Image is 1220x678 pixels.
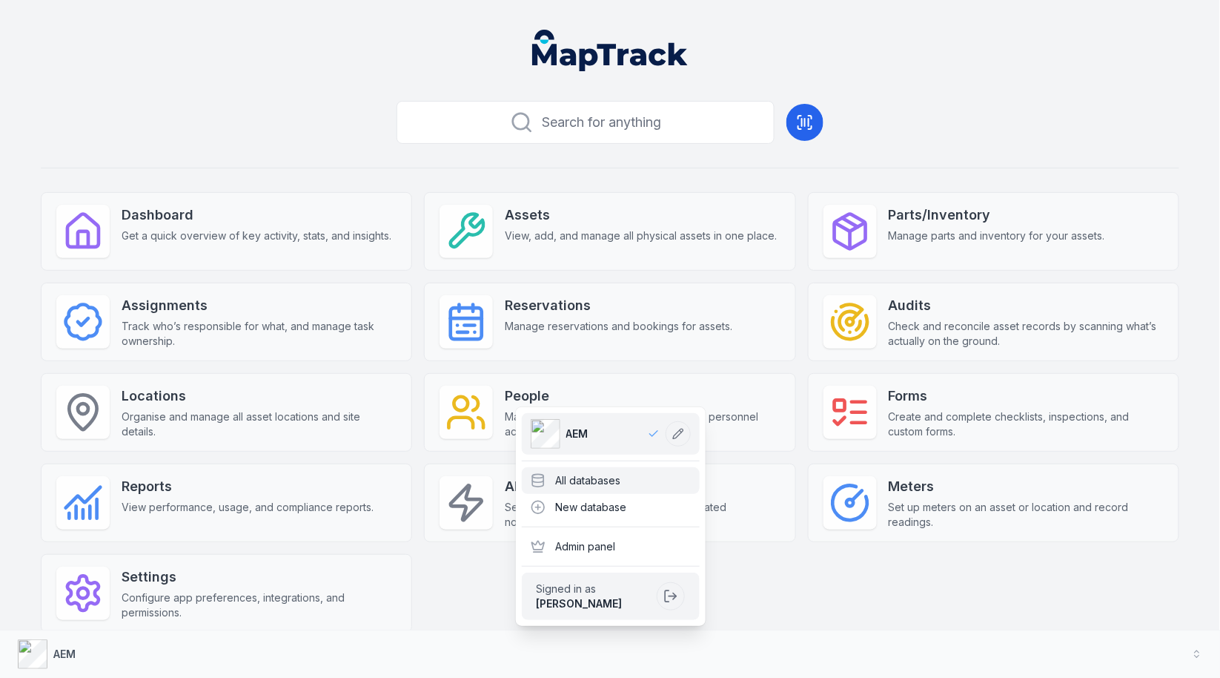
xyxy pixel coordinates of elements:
strong: AEM [53,648,76,660]
div: Admin panel [522,533,700,560]
div: All databases [522,467,700,494]
div: AEM [516,407,706,626]
div: New database [522,494,700,521]
span: Signed in as [537,582,651,596]
strong: [PERSON_NAME] [537,597,623,610]
span: AEM [566,427,589,441]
